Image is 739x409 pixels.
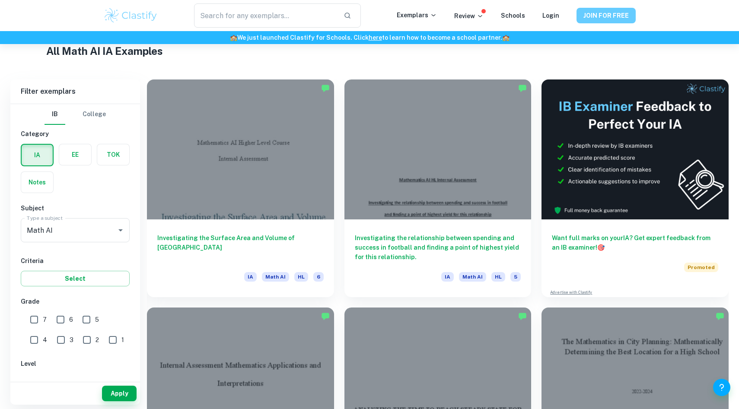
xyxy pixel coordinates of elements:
[230,34,237,41] span: 🏫
[542,79,729,219] img: Thumbnail
[10,79,140,104] h6: Filter exemplars
[454,11,484,21] p: Review
[510,272,521,282] span: 5
[21,297,130,306] h6: Grade
[313,272,324,282] span: 6
[103,7,158,24] img: Clastify logo
[21,256,130,266] h6: Criteria
[501,12,525,19] a: Schools
[542,79,729,297] a: Want full marks on yourIA? Get expert feedback from an IB examiner!PromotedAdvertise with Clastify
[121,335,124,345] span: 1
[502,34,510,41] span: 🏫
[491,272,505,282] span: HL
[21,271,130,286] button: Select
[552,233,718,252] h6: Want full marks on your IA ? Get expert feedback from an IB examiner!
[2,33,737,42] h6: We just launched Clastify for Schools. Click to learn how to become a school partner.
[262,272,289,282] span: Math AI
[21,359,130,368] h6: Level
[45,104,106,125] div: Filter type choice
[27,214,63,222] label: Type a subject
[684,263,718,272] span: Promoted
[21,203,130,213] h6: Subject
[147,79,334,297] a: Investigating the Surface Area and Volume of [GEOGRAPHIC_DATA]IAMath AIHL6
[716,312,724,320] img: Marked
[157,233,324,262] h6: Investigating the Surface Area and Volume of [GEOGRAPHIC_DATA]
[46,43,693,59] h1: All Math AI IA Examples
[59,144,91,165] button: EE
[43,335,47,345] span: 4
[441,272,454,282] span: IA
[70,335,73,345] span: 3
[518,84,527,92] img: Marked
[21,129,130,139] h6: Category
[95,315,99,324] span: 5
[244,272,257,282] span: IA
[459,272,486,282] span: Math AI
[355,233,521,262] h6: Investigating the relationship between spending and success in football and finding a point of hi...
[294,272,308,282] span: HL
[542,12,559,19] a: Login
[369,34,382,41] a: here
[194,3,337,28] input: Search for any exemplars...
[321,84,330,92] img: Marked
[75,378,82,387] span: SL
[69,315,73,324] span: 6
[44,378,52,387] span: HL
[397,10,437,20] p: Exemplars
[21,172,53,193] button: Notes
[321,312,330,320] img: Marked
[83,104,106,125] button: College
[22,145,53,165] button: IA
[344,79,532,297] a: Investigating the relationship between spending and success in football and finding a point of hi...
[713,379,730,396] button: Help and Feedback
[102,386,137,401] button: Apply
[115,224,127,236] button: Open
[518,312,527,320] img: Marked
[43,315,47,324] span: 7
[97,144,129,165] button: TOK
[96,335,99,345] span: 2
[550,289,592,295] a: Advertise with Clastify
[597,244,605,251] span: 🎯
[45,104,65,125] button: IB
[577,8,636,23] button: JOIN FOR FREE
